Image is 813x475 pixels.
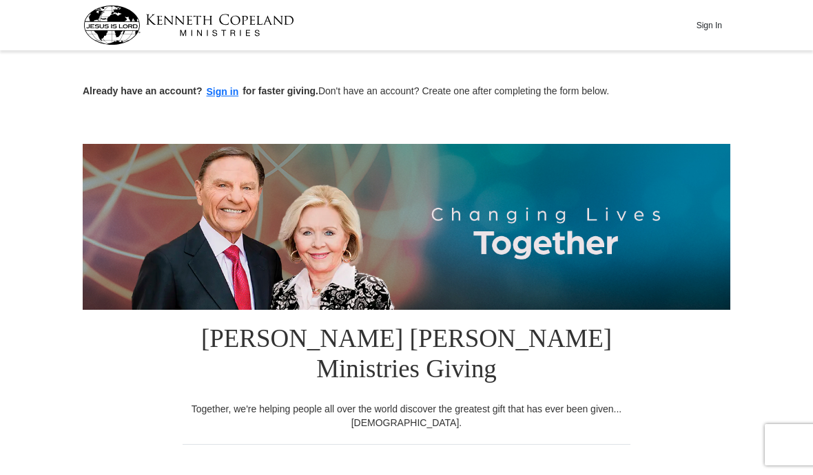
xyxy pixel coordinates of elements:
button: Sign in [203,84,243,100]
h1: [PERSON_NAME] [PERSON_NAME] Ministries Giving [183,310,630,402]
strong: Already have an account? for faster giving. [83,85,318,96]
button: Sign In [688,14,730,36]
p: Don't have an account? Create one after completing the form below. [83,84,730,100]
img: kcm-header-logo.svg [83,6,294,45]
div: Together, we're helping people all over the world discover the greatest gift that has ever been g... [183,402,630,430]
